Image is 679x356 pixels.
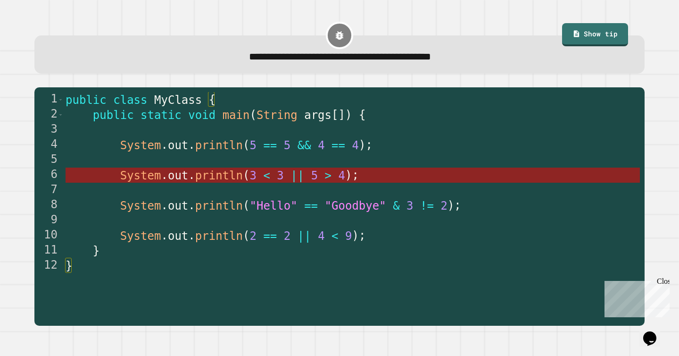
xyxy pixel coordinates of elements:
[562,23,628,46] a: Show tip
[58,92,63,107] span: Toggle code folding, rows 1 through 12
[250,169,257,182] span: 3
[120,169,161,182] span: System
[168,229,188,243] span: out
[250,199,298,212] span: "Hello"
[345,229,352,243] span: 9
[34,107,64,122] div: 2
[290,169,304,182] span: ||
[318,139,324,152] span: 4
[406,199,413,212] span: 3
[120,199,161,212] span: System
[34,92,64,107] div: 1
[420,199,434,212] span: !=
[284,139,290,152] span: 5
[195,169,243,182] span: println
[34,168,64,183] div: 6
[639,318,670,347] iframe: chat widget
[284,229,290,243] span: 2
[141,109,182,122] span: static
[250,229,257,243] span: 2
[263,169,270,182] span: <
[331,139,345,152] span: ==
[298,139,311,152] span: &&
[168,139,188,152] span: out
[263,139,277,152] span: ==
[34,258,64,273] div: 12
[304,199,318,212] span: ==
[34,183,64,198] div: 7
[34,137,64,153] div: 4
[195,229,243,243] span: println
[195,199,243,212] span: println
[311,169,318,182] span: 5
[58,107,63,122] span: Toggle code folding, rows 2 through 11
[318,229,324,243] span: 4
[331,229,338,243] span: <
[339,169,345,182] span: 4
[393,199,399,212] span: &
[120,229,161,243] span: System
[263,229,277,243] span: ==
[168,199,188,212] span: out
[34,153,64,168] div: 5
[195,139,243,152] span: println
[66,93,107,107] span: public
[325,169,331,182] span: >
[34,198,64,213] div: 8
[304,109,331,122] span: args
[113,93,147,107] span: class
[601,277,670,317] iframe: chat widget
[4,4,65,60] div: Chat with us now!Close
[168,169,188,182] span: out
[250,139,257,152] span: 5
[120,139,161,152] span: System
[223,109,250,122] span: main
[154,93,202,107] span: MyClass
[257,109,298,122] span: String
[34,243,64,258] div: 11
[34,228,64,243] div: 10
[34,122,64,137] div: 3
[93,109,134,122] span: public
[440,199,447,212] span: 2
[298,229,311,243] span: ||
[34,213,64,228] div: 9
[188,109,215,122] span: void
[352,139,358,152] span: 4
[277,169,283,182] span: 3
[325,199,386,212] span: "Goodbye"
